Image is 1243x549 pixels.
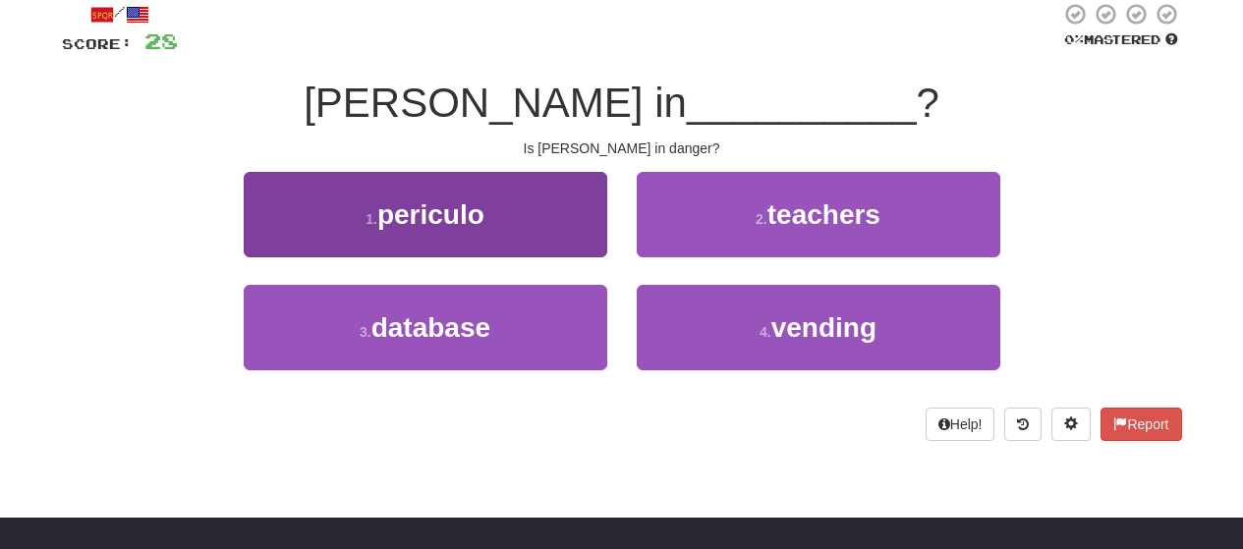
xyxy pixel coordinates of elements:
[756,211,767,227] small: 2 .
[926,408,995,441] button: Help!
[371,312,490,343] span: database
[377,199,484,230] span: periculo
[62,35,133,52] span: Score:
[687,80,917,126] span: __________
[1060,31,1182,49] div: Mastered
[1004,408,1042,441] button: Round history (alt+y)
[244,285,607,370] button: 3.database
[304,80,687,126] span: [PERSON_NAME] in
[62,138,1182,158] div: Is [PERSON_NAME] in danger?
[244,172,607,257] button: 1.periculo
[637,285,1000,370] button: 4.vending
[771,312,876,343] span: vending
[917,80,939,126] span: ?
[62,2,178,27] div: /
[366,211,377,227] small: 1 .
[760,324,771,340] small: 4 .
[144,28,178,53] span: 28
[1101,408,1181,441] button: Report
[637,172,1000,257] button: 2.teachers
[767,199,880,230] span: teachers
[1064,31,1084,47] span: 0 %
[360,324,371,340] small: 3 .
